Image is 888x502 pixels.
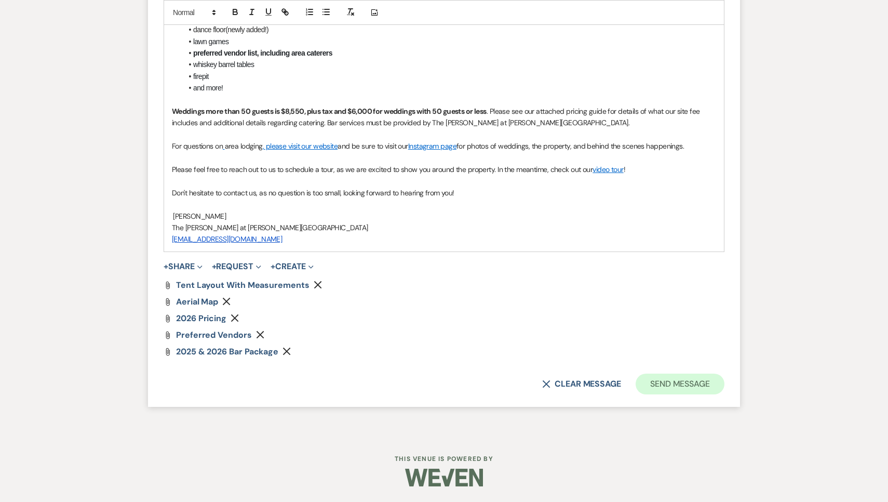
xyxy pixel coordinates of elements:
[271,262,314,271] button: Create
[176,346,278,357] span: 2025 & 2026 Bar Package
[176,331,252,339] a: Preferred Vendors
[172,164,716,175] p: Please feel free to reach out to us to schedule a tour, as we are excited to show you around the ...
[636,374,724,394] button: Send Message
[172,234,282,244] a: [EMAIL_ADDRESS][DOMAIN_NAME]
[263,141,338,151] a: , please visit our website
[172,140,716,152] p: For questions on area lodging and be sure to visit our for photos of weddings, the property, and ...
[193,49,332,57] strong: preferred vendor list, including area caterers
[176,281,310,289] a: Tent Layout with Measurements
[193,72,209,81] span: firepit
[408,141,456,151] a: Instagram page
[172,210,716,222] p: [PERSON_NAME]
[164,262,168,271] span: +
[182,24,716,35] li: (newly added!)
[172,222,716,233] p: The [PERSON_NAME] at [PERSON_NAME][GEOGRAPHIC_DATA]
[271,262,275,271] span: +
[176,296,218,307] span: Aerial Map
[405,459,483,496] img: Weven Logo
[176,298,218,306] a: Aerial Map
[193,25,225,34] span: dance floor
[542,380,621,388] button: Clear message
[176,329,252,340] span: Preferred Vendors
[212,262,217,271] span: +
[193,37,228,46] span: lawn games
[172,188,454,197] span: Don't hesitate to contact us, as no question is too small, looking forward to hearing from you!
[212,262,261,271] button: Request
[176,314,226,323] a: 2026 Pricing
[164,262,203,271] button: Share
[176,313,226,324] span: 2026 Pricing
[176,348,278,356] a: 2025 & 2026 Bar Package
[176,280,310,290] span: Tent Layout with Measurements
[172,107,487,116] strong: Weddings more than 50 guests is $8,550, plus tax and $6,000 for weddings with 50 guests or less
[193,84,223,92] span: and more!
[593,165,623,174] a: video tour
[193,60,254,69] span: whiskey barrel tables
